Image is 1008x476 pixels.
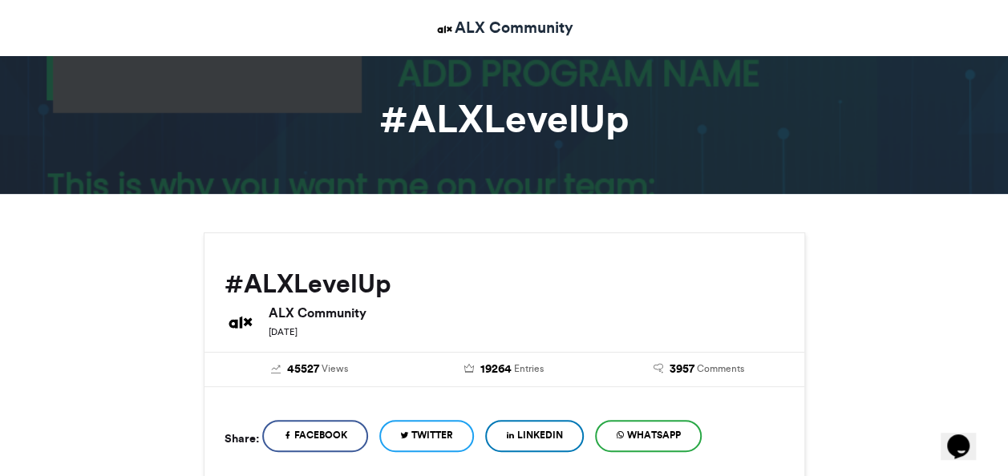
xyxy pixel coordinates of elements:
[225,269,784,298] h2: #ALXLevelUp
[613,361,784,378] a: 3957 Comments
[435,19,455,39] img: ALX Community
[517,428,563,442] span: LinkedIn
[419,361,589,378] a: 19264 Entries
[411,428,453,442] span: Twitter
[595,420,702,452] a: WhatsApp
[294,428,347,442] span: Facebook
[485,420,584,452] a: LinkedIn
[379,420,474,452] a: Twitter
[670,361,694,378] span: 3957
[435,16,573,39] a: ALX Community
[225,306,257,338] img: ALX Community
[269,306,784,319] h6: ALX Community
[225,361,395,378] a: 45527 Views
[287,361,319,378] span: 45527
[627,428,681,442] span: WhatsApp
[59,99,949,138] h1: #ALXLevelUp
[225,428,259,449] h5: Share:
[697,361,744,376] span: Comments
[941,412,992,460] iframe: chat widget
[514,361,544,376] span: Entries
[269,326,298,337] small: [DATE]
[262,420,368,452] a: Facebook
[322,361,348,376] span: Views
[480,361,512,378] span: 19264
